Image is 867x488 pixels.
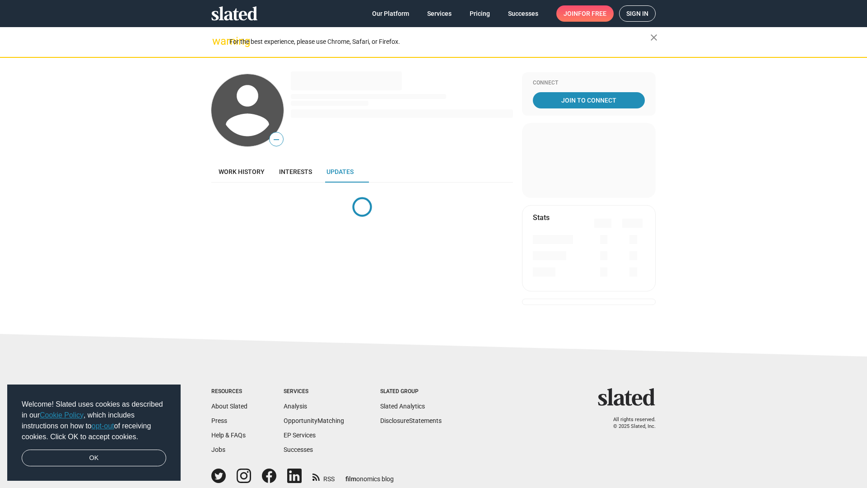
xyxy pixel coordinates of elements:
span: Updates [326,168,354,175]
a: Updates [319,161,361,183]
a: opt-out [92,422,114,430]
a: Help & FAQs [211,432,246,439]
a: Services [420,5,459,22]
a: Slated Analytics [380,403,425,410]
div: Connect [533,80,645,87]
a: EP Services [284,432,316,439]
a: Interests [272,161,319,183]
a: dismiss cookie message [22,450,166,467]
a: Our Platform [365,5,416,22]
a: Press [211,417,227,424]
div: Slated Group [380,388,442,395]
span: — [270,134,283,145]
div: Services [284,388,344,395]
span: for free [578,5,606,22]
span: Join To Connect [535,92,643,108]
a: Successes [501,5,545,22]
a: About Slated [211,403,247,410]
span: Sign in [626,6,648,21]
a: Join To Connect [533,92,645,108]
a: Jobs [211,446,225,453]
a: Work history [211,161,272,183]
a: Analysis [284,403,307,410]
p: All rights reserved. © 2025 Slated, Inc. [604,417,656,430]
span: Successes [508,5,538,22]
span: Our Platform [372,5,409,22]
div: Resources [211,388,247,395]
div: For the best experience, please use Chrome, Safari, or Firefox. [229,36,650,48]
mat-card-title: Stats [533,213,550,222]
mat-icon: close [648,32,659,43]
span: Interests [279,168,312,175]
a: Pricing [462,5,497,22]
a: Sign in [619,5,656,22]
span: film [345,475,356,483]
span: Services [427,5,452,22]
span: Join [564,5,606,22]
a: OpportunityMatching [284,417,344,424]
span: Work history [219,168,265,175]
a: Joinfor free [556,5,614,22]
span: Welcome! Slated uses cookies as described in our , which includes instructions on how to of recei... [22,399,166,442]
span: Pricing [470,5,490,22]
div: cookieconsent [7,385,181,481]
mat-icon: warning [212,36,223,47]
a: DisclosureStatements [380,417,442,424]
a: Cookie Policy [40,411,84,419]
a: filmonomics blog [345,468,394,483]
a: RSS [312,469,335,483]
a: Successes [284,446,313,453]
